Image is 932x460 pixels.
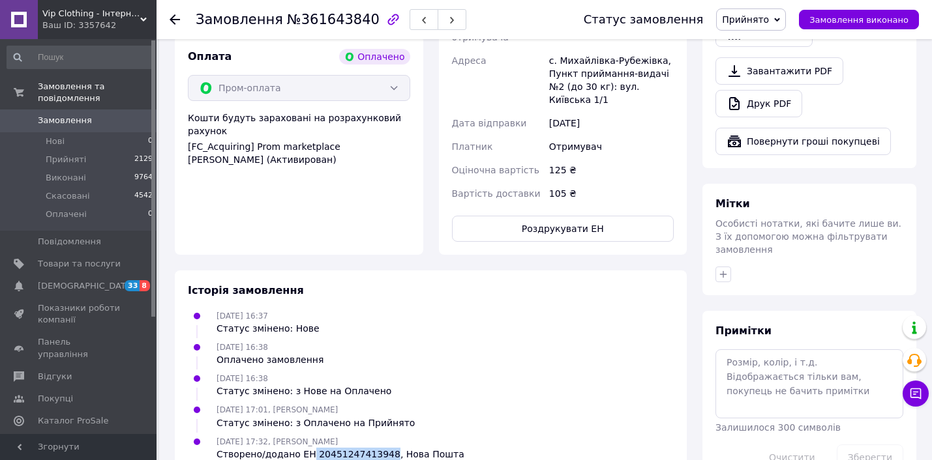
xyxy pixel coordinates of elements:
[38,236,101,248] span: Повідомлення
[46,208,87,220] span: Оплачені
[46,172,86,184] span: Виконані
[452,55,487,66] span: Адреса
[452,188,541,199] span: Вартість доставки
[38,393,73,405] span: Покупці
[134,154,153,165] span: 2129
[452,118,527,128] span: Дата відправки
[46,154,86,165] span: Прийняті
[38,81,157,104] span: Замовлення та повідомлення
[547,135,676,158] div: Отримувач
[715,57,843,85] a: Завантажити PDF
[46,190,90,202] span: Скасовані
[217,311,268,321] span: [DATE] 16:37
[715,218,901,255] span: Особисті нотатки, які бачите лише ви. З їх допомогою можна фільтрувати замовлення
[287,12,380,27] span: №361643840
[38,302,121,326] span: Показники роботи компанії
[188,140,410,166] div: [FC_Acquiring] Prom marketplace [PERSON_NAME] (Активирован)
[715,324,772,337] span: Примітки
[188,111,410,166] div: Кошти будуть зараховані на розрахунковий рахунок
[38,258,121,270] span: Товари та послуги
[38,336,121,360] span: Панель управління
[42,8,140,20] span: Vip Clothing - Інтернет магазин брендового одягу
[217,437,338,446] span: [DATE] 17:32, [PERSON_NAME]
[38,415,108,427] span: Каталог ProSale
[452,216,674,242] button: Роздрукувати ЕН
[217,374,268,383] span: [DATE] 16:38
[217,384,391,397] div: Статус змінено: з Нове на Оплачено
[134,172,153,184] span: 9764
[722,14,769,25] span: Прийнято
[547,182,676,205] div: 105 ₴
[547,158,676,182] div: 125 ₴
[452,165,539,175] span: Оціночна вартість
[547,111,676,135] div: [DATE]
[217,416,415,429] div: Статус змінено: з Оплачено на Прийнято
[125,280,140,291] span: 33
[38,371,72,382] span: Відгуки
[217,322,320,335] div: Статус змінено: Нове
[584,13,704,26] div: Статус замовлення
[148,208,153,220] span: 0
[188,50,232,63] span: Оплата
[148,136,153,147] span: 0
[46,136,65,147] span: Нові
[547,49,676,111] div: с. Михайлівка-Рубежівка, Пункт приймання-видачі №2 (до 30 кг): вул. Київська 1/1
[188,284,304,296] span: Історія замовлення
[38,115,92,126] span: Замовлення
[809,15,909,25] span: Замовлення виконано
[170,13,180,26] div: Повернутися назад
[339,49,410,65] div: Оплачено
[217,405,338,414] span: [DATE] 17:01, [PERSON_NAME]
[217,353,323,366] div: Оплачено замовлення
[715,90,802,117] a: Друк PDF
[903,381,929,407] button: Чат з покупцем
[715,197,750,210] span: Мітки
[196,12,283,27] span: Замовлення
[7,46,154,69] input: Пошук
[140,280,150,291] span: 8
[38,280,134,292] span: [DEMOGRAPHIC_DATA]
[452,141,493,152] span: Платник
[42,20,157,31] div: Ваш ID: 3357642
[134,190,153,202] span: 4542
[715,128,891,155] button: Повернути гроші покупцеві
[799,10,919,29] button: Замовлення виконано
[715,422,841,433] span: Залишилося 300 символів
[217,343,268,352] span: [DATE] 16:38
